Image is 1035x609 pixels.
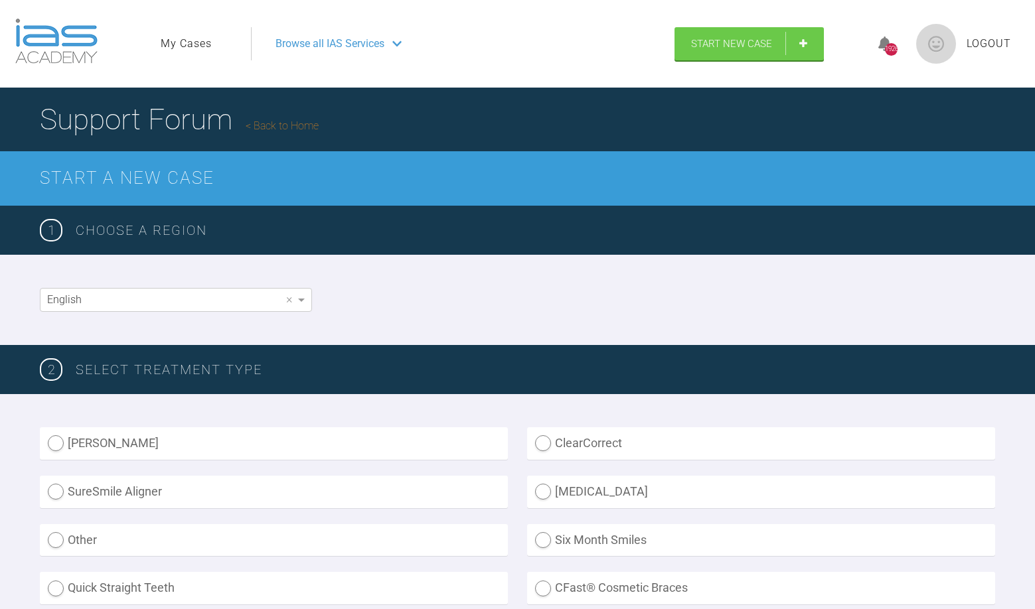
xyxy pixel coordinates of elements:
[283,289,295,311] span: Clear value
[691,38,772,50] span: Start New Case
[527,476,995,508] label: [MEDICAL_DATA]
[527,572,995,604] label: CFast® Cosmetic Braces
[916,24,956,64] img: profile.png
[76,220,995,241] h3: Choose a region
[527,524,995,557] label: Six Month Smiles
[40,358,62,381] span: 2
[161,35,212,52] a: My Cases
[47,293,82,306] span: English
[246,119,319,132] a: Back to Home
[40,427,508,460] label: [PERSON_NAME]
[675,27,824,60] a: Start New Case
[15,19,98,64] img: logo-light.3e3ef733.png
[40,524,508,557] label: Other
[40,96,319,143] h1: Support Forum
[40,165,995,192] h2: Start a New Case
[286,293,292,305] span: ×
[885,43,898,56] div: 1926
[40,572,508,604] label: Quick Straight Teeth
[276,35,384,52] span: Browse all IAS Services
[967,35,1011,52] a: Logout
[527,427,995,460] label: ClearCorrect
[40,476,508,508] label: SureSmile Aligner
[40,219,62,241] span: 1
[76,359,995,380] h3: SELECT TREATMENT TYPE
